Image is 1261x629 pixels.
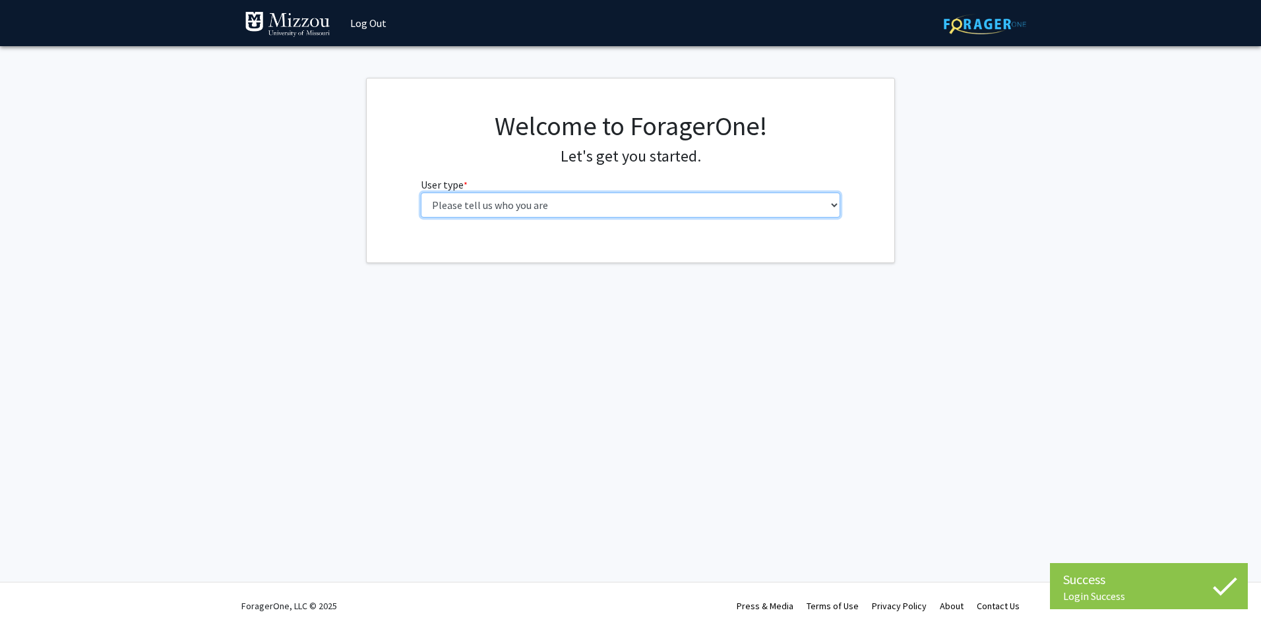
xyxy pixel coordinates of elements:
div: Success [1063,570,1235,589]
a: About [940,600,964,612]
a: Privacy Policy [872,600,927,612]
h4: Let's get you started. [421,147,841,166]
a: Terms of Use [807,600,859,612]
label: User type [421,177,468,193]
iframe: Chat [10,570,56,619]
a: Contact Us [977,600,1020,612]
img: ForagerOne Logo [944,14,1026,34]
a: Press & Media [737,600,793,612]
img: University of Missouri Logo [245,11,330,38]
div: Login Success [1063,589,1235,603]
div: ForagerOne, LLC © 2025 [241,583,337,629]
h1: Welcome to ForagerOne! [421,110,841,142]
